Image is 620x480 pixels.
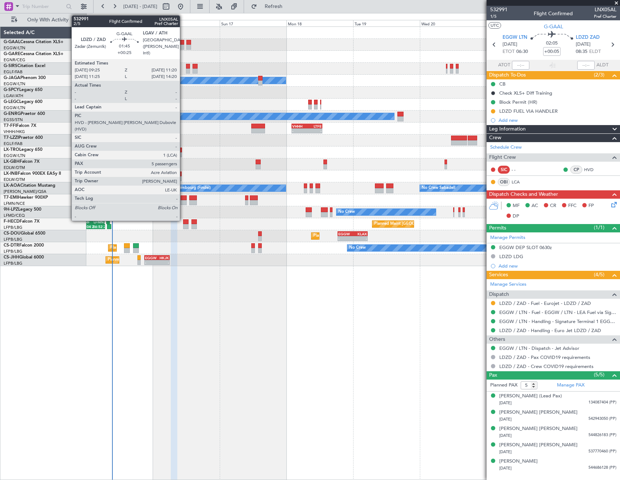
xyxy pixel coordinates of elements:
div: Mon 18 [286,20,353,26]
a: LDZD / ZAD - Fuel - Eurojet - LDZD / ZAD [499,300,591,306]
span: [DATE] [499,433,512,438]
span: CS-JHH [4,255,19,260]
div: Sat 16 [153,20,220,26]
div: Add new [499,117,616,123]
a: LX-AOACitation Mustang [4,183,55,188]
div: Flight Confirmed [534,10,573,17]
span: ALDT [596,62,608,69]
div: LDZD FUEL VIA HANDLER [499,108,558,114]
a: EDLW/DTM [4,165,25,170]
div: Tue 19 [353,20,420,26]
div: Owner [155,111,167,122]
a: G-GAALCessna Citation XLS+ [4,40,63,44]
span: Pax [489,371,497,380]
span: [DATE] [499,465,512,471]
a: Manage PAX [557,382,584,389]
span: G-JAGA [4,76,20,80]
span: DP [513,213,519,220]
a: LDZD / ZAD - Pax COVID19 requirements [499,354,590,360]
span: (4/5) [594,271,604,278]
div: SIC [498,166,510,174]
button: Refresh [248,1,291,12]
span: 134087404 (PP) [588,400,616,406]
div: No Crew Luxembourg (Findel) [155,183,211,194]
span: CS-DOU [4,231,21,236]
span: LX-AOA [4,183,20,188]
div: - - [512,166,528,173]
span: LNX05AL [594,6,616,13]
span: FP [588,202,594,210]
span: Others [489,335,505,344]
div: Planned Maint [GEOGRAPHIC_DATA] ([GEOGRAPHIC_DATA]) [374,219,488,229]
a: LFMN/NCE [4,201,25,206]
a: G-ENRGPraetor 600 [4,112,45,116]
div: 22:04 Z [81,224,93,229]
span: Flight Crew [489,153,516,162]
span: LX-INB [4,171,18,176]
a: LX-GBHFalcon 7X [4,160,40,164]
div: SBRF [81,220,92,224]
span: CR [550,202,556,210]
span: (1/1) [594,224,604,231]
a: G-LEGCLegacy 600 [4,100,42,104]
button: Only With Activity [8,14,79,26]
a: G-SPCYLegacy 650 [4,88,42,92]
a: T7-FFIFalcon 7X [4,124,36,128]
a: EGGW/LTN [4,45,25,51]
div: LFMN [92,220,104,224]
span: G-GAAL [4,40,20,44]
a: EGGW / LTN - Fuel - EGGW / LTN - LEA Fuel via Signature in EGGW [499,309,616,315]
a: Schedule Crew [490,144,522,151]
a: EGLF/FAB [4,141,22,146]
a: LFMD/CEQ [4,213,25,218]
span: T7-LZZI [4,136,18,140]
label: Planned PAX [490,382,517,389]
span: FFC [568,202,576,210]
a: EGGW/LTN [4,81,25,87]
a: LCA [512,179,528,185]
div: - [338,236,352,241]
span: 1/5 [490,13,508,20]
span: 9H-LPZ [4,207,18,212]
span: [DATE] - [DATE] [123,3,157,10]
span: 537770460 (PP) [588,448,616,455]
div: Planned Maint [GEOGRAPHIC_DATA] ([GEOGRAPHIC_DATA]) [108,255,222,265]
span: G-SIRS [4,64,17,68]
div: No Crew Sabadell [422,183,455,194]
a: T7-EMIHawker 900XP [4,195,48,200]
span: Crew [489,134,501,142]
span: AC [532,202,538,210]
a: CS-DOUGlobal 6500 [4,231,45,236]
a: EGSS/STN [4,117,23,123]
div: [PERSON_NAME] [PERSON_NAME] [499,409,578,416]
a: EGGW / LTN - Handling - Signature Terminal 1 EGGW / LTN [499,318,616,324]
div: [PERSON_NAME] [PERSON_NAME] [499,425,578,433]
a: HVD [584,166,600,173]
span: (2/3) [594,71,604,79]
div: 06:52 Z [93,224,104,229]
span: Only With Activity [19,17,77,22]
a: CS-DTRFalcon 2000 [4,243,44,248]
div: Fri 15 [86,20,153,26]
a: CS-JHHGlobal 6000 [4,255,44,260]
span: ETOT [503,48,514,55]
input: --:-- [512,61,529,70]
a: [PERSON_NAME]/QSA [4,189,46,194]
span: G-GAAL [544,23,563,30]
div: KLAX [352,232,367,236]
span: Refresh [259,4,289,9]
a: VHHH/HKG [4,129,25,135]
span: LDZD ZAD [576,34,600,41]
a: G-SIRSCitation Excel [4,64,45,68]
span: Dispatch Checks and Weather [489,190,558,199]
span: 532991 [490,6,508,13]
span: Services [489,271,508,279]
span: T7-FFI [4,124,16,128]
a: F-HECDFalcon 7X [4,219,40,224]
div: EGGW [145,256,157,260]
div: No Crew [138,207,155,218]
a: EGGW/LTN [4,153,25,158]
div: Sun 17 [220,20,286,26]
div: Planned Maint [GEOGRAPHIC_DATA] ([GEOGRAPHIC_DATA]) [110,243,224,253]
div: Check XLS+ Diff Training [499,90,552,96]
